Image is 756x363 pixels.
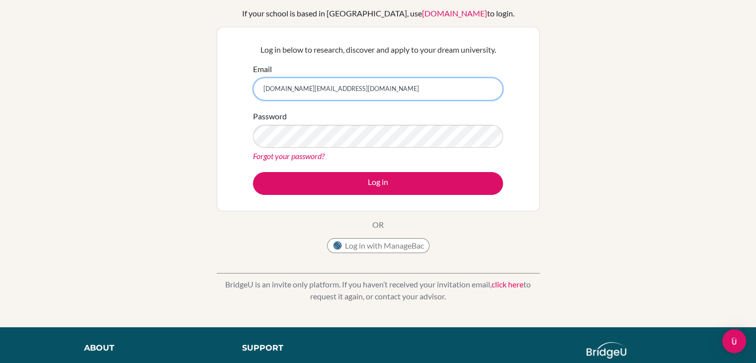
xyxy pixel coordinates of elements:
p: Log in below to research, discover and apply to your dream university. [253,44,503,56]
img: logo_white@2x-f4f0deed5e89b7ecb1c2cc34c3e3d731f90f0f143d5ea2071677605dd97b5244.png [587,342,627,359]
button: Log in [253,172,503,195]
a: click here [492,279,523,289]
a: [DOMAIN_NAME] [422,8,487,18]
p: OR [372,219,384,231]
div: Support [242,342,367,354]
div: If your school is based in [GEOGRAPHIC_DATA], use to login. [242,7,514,19]
div: About [84,342,220,354]
a: Forgot your password? [253,151,325,161]
button: Log in with ManageBac [327,238,429,253]
p: BridgeU is an invite only platform. If you haven’t received your invitation email, to request it ... [217,278,540,302]
label: Email [253,63,272,75]
div: Open Intercom Messenger [722,329,746,353]
label: Password [253,110,287,122]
